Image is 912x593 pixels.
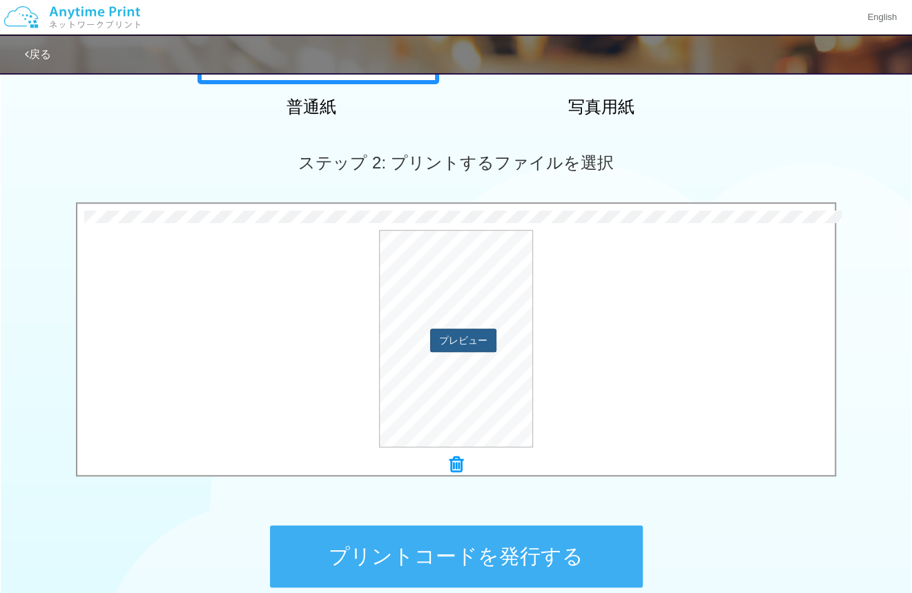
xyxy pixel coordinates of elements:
span: ステップ 2: プリントするファイルを選択 [298,153,613,172]
button: プレビュー [430,329,496,352]
h2: 写真用紙 [481,98,722,116]
button: プリントコードを発行する [270,525,643,587]
a: 戻る [25,48,51,60]
h2: 普通紙 [191,98,432,116]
